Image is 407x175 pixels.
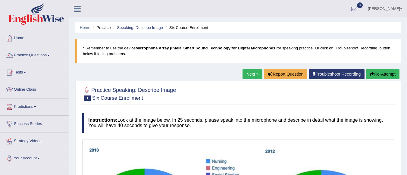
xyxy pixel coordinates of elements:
[357,2,363,8] span: 0
[264,69,307,79] button: Report Question
[75,39,401,63] blockquote: * Remember to use the device for speaking practice. Or click on [Troubleshoot Recording] button b...
[88,117,117,123] b: Instructions:
[0,81,69,96] a: Online Class
[117,25,163,30] a: Speaking: Describe Image
[82,86,176,101] h2: Practice Speaking: Describe Image
[80,25,90,30] a: Home
[136,46,277,50] b: Microphone Array (Intel® Smart Sound Technology for Digital Microphones)
[82,113,394,133] h4: Look at the image below. In 25 seconds, please speak into the microphone and describe in detail w...
[91,25,111,30] li: Practice
[0,150,69,165] a: Your Account
[92,95,143,101] small: Six Course Enrollment
[243,69,262,79] a: Next »
[0,133,69,148] a: Strategy Videos
[366,69,399,79] button: Re-Attempt
[0,47,69,62] a: Practice Questions
[84,95,91,101] span: 1
[309,69,365,79] a: Troubleshoot Recording
[0,30,69,45] a: Home
[164,25,208,30] li: Six Course Enrollment
[0,116,69,131] a: Success Stories
[0,98,69,114] a: Predictions
[0,64,69,79] a: Tests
